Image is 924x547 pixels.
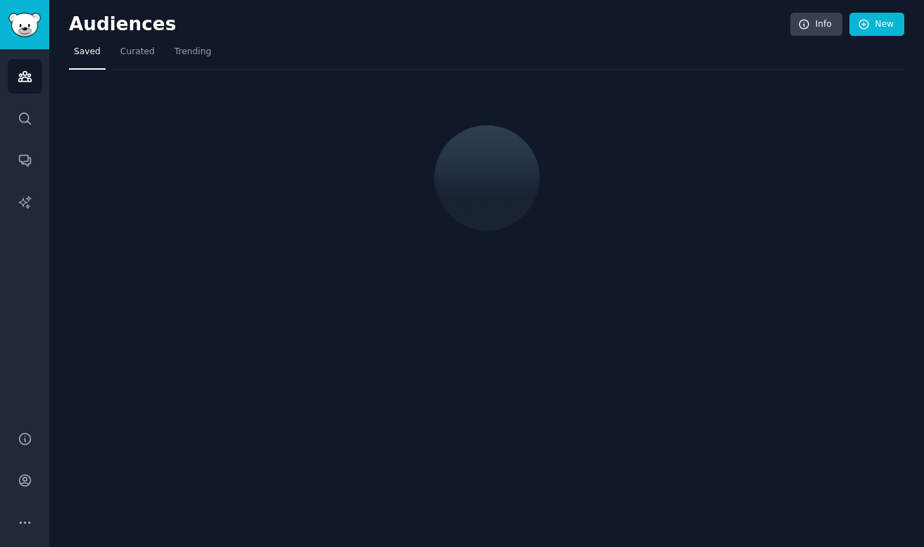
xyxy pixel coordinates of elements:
h2: Audiences [69,13,790,36]
span: Saved [74,46,101,58]
a: Saved [69,41,106,70]
a: Curated [115,41,160,70]
span: Trending [175,46,211,58]
img: GummySearch logo [8,13,41,37]
a: Info [790,13,842,37]
a: New [849,13,904,37]
span: Curated [120,46,155,58]
a: Trending [170,41,216,70]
